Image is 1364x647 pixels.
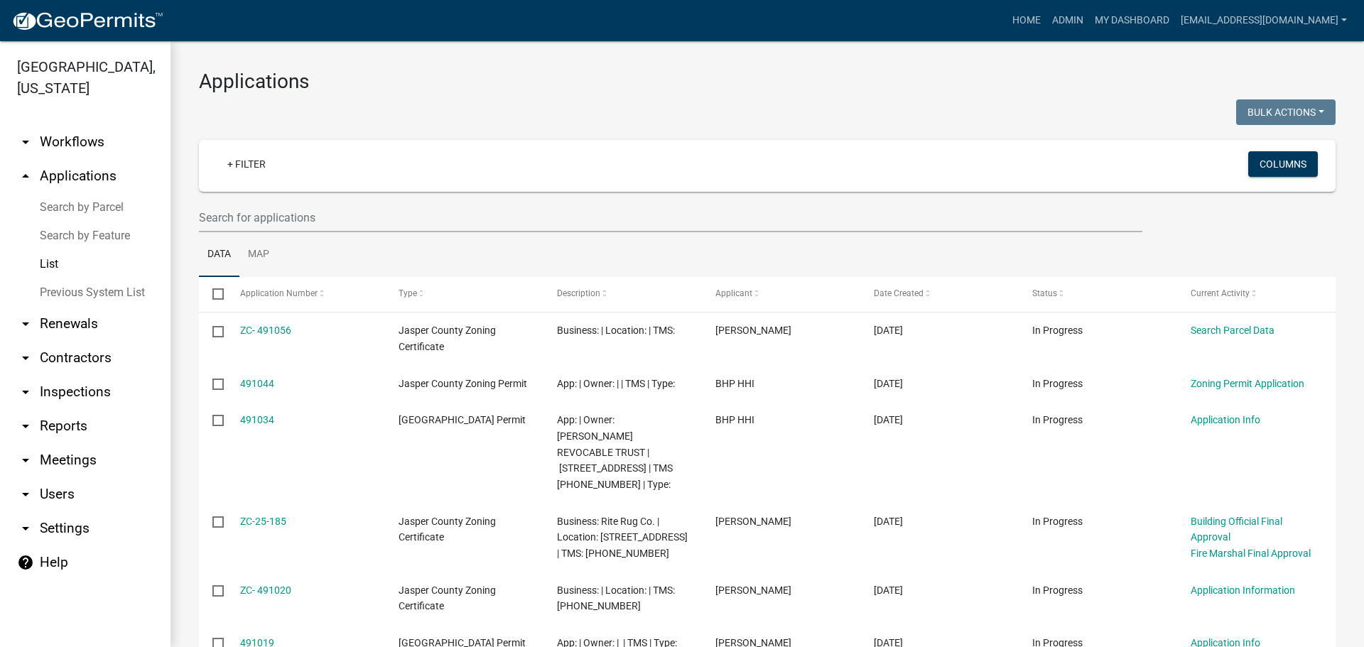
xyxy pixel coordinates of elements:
[399,414,526,425] span: Jasper County Building Permit
[874,585,903,596] span: 10/10/2025
[715,288,752,298] span: Applicant
[199,203,1142,232] input: Search for applications
[17,168,34,185] i: arrow_drop_up
[17,452,34,469] i: arrow_drop_down
[715,414,754,425] span: BHP HHI
[1248,151,1318,177] button: Columns
[557,414,673,490] span: App: | Owner: FRANK ALEXIS J REVOCABLE TRUST | 314 EUHAW CREEK DR | TMS 083-00-06-058 | Type:
[1191,378,1304,389] a: Zoning Permit Application
[715,378,754,389] span: BHP HHI
[1032,414,1083,425] span: In Progress
[1175,7,1353,34] a: [EMAIL_ADDRESS][DOMAIN_NAME]
[557,288,600,298] span: Description
[874,288,924,298] span: Date Created
[1046,7,1089,34] a: Admin
[557,585,675,612] span: Business: | Location: | TMS: 082-00-02-002
[17,349,34,366] i: arrow_drop_down
[216,151,277,177] a: + Filter
[199,232,239,278] a: Data
[399,288,417,298] span: Type
[715,325,791,336] span: Kaitlyn Schuler
[17,384,34,401] i: arrow_drop_down
[557,325,675,336] span: Business: | Location: | TMS:
[860,277,1019,311] datatable-header-cell: Date Created
[874,325,903,336] span: 10/10/2025
[240,585,291,596] a: ZC- 491020
[1191,548,1311,559] a: Fire Marshal Final Approval
[874,516,903,527] span: 10/10/2025
[17,315,34,332] i: arrow_drop_down
[1032,516,1083,527] span: In Progress
[874,414,903,425] span: 10/10/2025
[17,554,34,571] i: help
[543,277,702,311] datatable-header-cell: Description
[1019,277,1177,311] datatable-header-cell: Status
[17,520,34,537] i: arrow_drop_down
[399,325,496,352] span: Jasper County Zoning Certificate
[1191,516,1282,543] a: Building Official Final Approval
[1191,585,1295,596] a: Application Information
[240,325,291,336] a: ZC- 491056
[557,516,688,560] span: Business: Rite Rug Co. | Location: 175 FORDVILLE RD | TMS: 063-30-03-005
[1032,325,1083,336] span: In Progress
[1032,378,1083,389] span: In Progress
[240,288,318,298] span: Application Number
[1236,99,1336,125] button: Bulk Actions
[1191,325,1274,336] a: Search Parcel Data
[702,277,860,311] datatable-header-cell: Applicant
[1191,414,1260,425] a: Application Info
[239,232,278,278] a: Map
[17,418,34,435] i: arrow_drop_down
[384,277,543,311] datatable-header-cell: Type
[240,516,286,527] a: ZC-25-185
[240,414,274,425] a: 491034
[557,378,675,389] span: App: | Owner: | | TMS | Type:
[17,134,34,151] i: arrow_drop_down
[1191,288,1250,298] span: Current Activity
[17,486,34,503] i: arrow_drop_down
[1007,7,1046,34] a: Home
[399,516,496,543] span: Jasper County Zoning Certificate
[240,378,274,389] a: 491044
[1089,7,1175,34] a: My Dashboard
[715,585,791,596] span: Shirley Taylor-Estell
[399,585,496,612] span: Jasper County Zoning Certificate
[399,378,527,389] span: Jasper County Zoning Permit
[226,277,384,311] datatable-header-cell: Application Number
[199,277,226,311] datatable-header-cell: Select
[199,70,1336,94] h3: Applications
[715,516,791,527] span: Kaitlyn Schuler
[1177,277,1336,311] datatable-header-cell: Current Activity
[1032,288,1057,298] span: Status
[874,378,903,389] span: 10/10/2025
[1032,585,1083,596] span: In Progress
